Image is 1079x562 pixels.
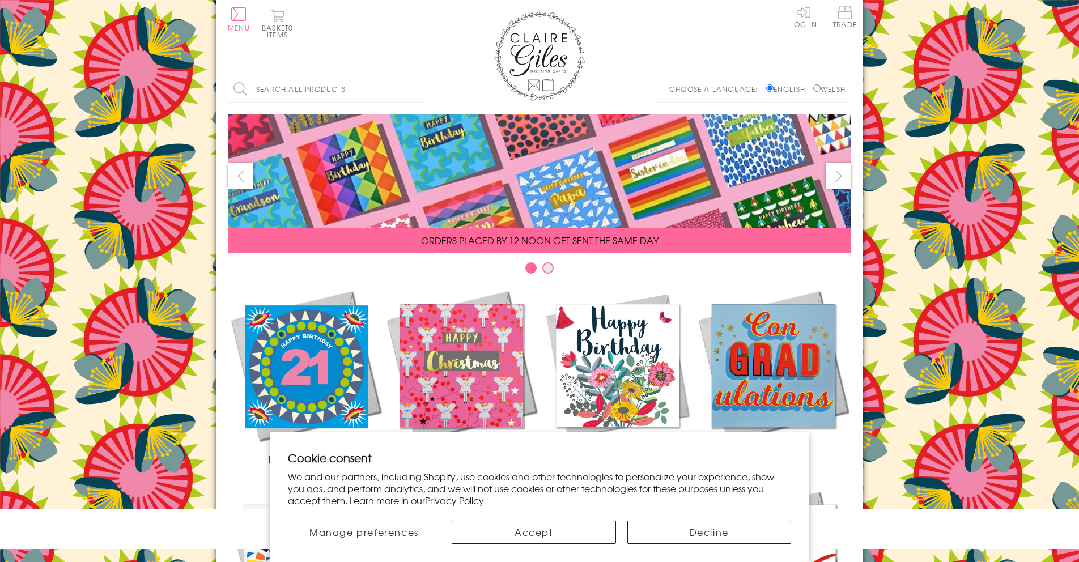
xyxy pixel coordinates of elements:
button: Carousel Page 1 (Current Slide) [525,262,537,274]
input: Search all products [228,76,426,102]
input: Search [415,76,426,102]
a: Privacy Policy [425,493,484,507]
a: Academic [695,288,851,466]
button: Manage preferences [288,521,440,544]
a: Christmas [384,288,539,466]
button: Menu [228,7,250,31]
span: Manage preferences [309,525,419,539]
button: prev [228,163,253,189]
input: Welsh [813,84,821,92]
a: Birthdays [539,288,695,466]
span: Trade [833,6,857,28]
label: Welsh [813,84,846,94]
span: ORDERS PLACED BY 12 NOON GET SENT THE SAME DAY [421,233,659,247]
img: Claire Giles Greetings Cards [494,11,585,101]
span: New Releases [269,452,343,466]
span: Menu [228,23,250,33]
button: Basket0 items [262,9,293,38]
p: Choose a language: [669,84,764,94]
div: Carousel Pagination [228,262,851,279]
p: We and our partners, including Shopify, use cookies and other technologies to personalize your ex... [288,471,791,506]
span: 0 items [267,23,293,40]
button: Accept [452,521,616,544]
h2: Cookie consent [288,450,791,466]
label: English [766,84,811,94]
button: next [826,163,851,189]
a: Log In [790,6,817,28]
button: Decline [627,521,792,544]
button: Carousel Page 2 [542,262,554,274]
input: English [766,84,774,92]
a: New Releases [228,288,384,466]
a: Trade [833,6,857,30]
